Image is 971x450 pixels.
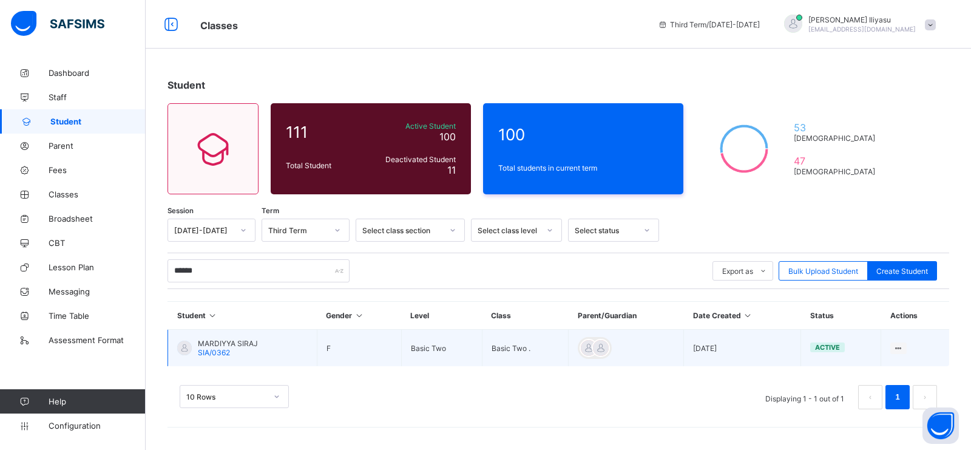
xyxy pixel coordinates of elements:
[794,155,881,167] span: 47
[286,123,364,141] span: 111
[922,407,959,444] button: Open asap
[370,155,456,164] span: Deactivated Student
[268,226,327,235] div: Third Term
[772,15,942,35] div: AbdussamadIliyasu
[167,79,205,91] span: Student
[49,238,146,248] span: CBT
[788,267,858,276] span: Bulk Upload Student
[370,121,456,131] span: Active Student
[49,68,146,78] span: Dashboard
[498,125,668,144] span: 100
[913,385,937,409] li: 下一页
[498,163,668,172] span: Total students in current term
[881,302,949,330] th: Actions
[447,164,456,176] span: 11
[362,226,442,235] div: Select class section
[317,330,401,367] td: F
[808,15,916,24] span: [PERSON_NAME] Iliyasu
[482,302,568,330] th: Class
[794,167,881,176] span: [DEMOGRAPHIC_DATA]
[808,26,916,33] span: [EMAIL_ADDRESS][DOMAIN_NAME]
[49,397,145,406] span: Help
[200,19,238,32] span: Classes
[684,302,801,330] th: Date Created
[569,302,684,330] th: Parent/Guardian
[913,385,937,409] button: next page
[401,330,482,367] td: Basic Two
[283,158,367,173] div: Total Student
[198,339,258,348] span: MARDIYYA SIRAJ
[49,165,146,175] span: Fees
[885,385,910,409] li: 1
[168,302,317,330] th: Student
[478,226,540,235] div: Select class level
[186,392,266,401] div: 10 Rows
[575,226,637,235] div: Select status
[794,121,881,134] span: 53
[49,335,146,345] span: Assessment Format
[49,189,146,199] span: Classes
[815,343,840,352] span: active
[49,92,146,102] span: Staff
[401,302,482,330] th: Level
[684,330,801,367] td: [DATE]
[743,311,753,320] i: Sort in Ascending Order
[354,311,364,320] i: Sort in Ascending Order
[439,131,456,143] span: 100
[262,206,279,215] span: Term
[49,287,146,296] span: Messaging
[794,134,881,143] span: [DEMOGRAPHIC_DATA]
[49,262,146,272] span: Lesson Plan
[876,267,928,276] span: Create Student
[722,267,753,276] span: Export as
[49,141,146,151] span: Parent
[174,226,233,235] div: [DATE]-[DATE]
[858,385,882,409] li: 上一页
[167,206,194,215] span: Session
[658,20,760,29] span: session/term information
[801,302,881,330] th: Status
[482,330,568,367] td: Basic Two .
[317,302,401,330] th: Gender
[208,311,218,320] i: Sort in Ascending Order
[858,385,882,409] button: prev page
[50,117,146,126] span: Student
[198,348,230,357] span: SIA/0362
[891,389,903,405] a: 1
[49,311,146,321] span: Time Table
[49,214,146,223] span: Broadsheet
[756,385,853,409] li: Displaying 1 - 1 out of 1
[49,421,145,431] span: Configuration
[11,11,104,36] img: safsims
